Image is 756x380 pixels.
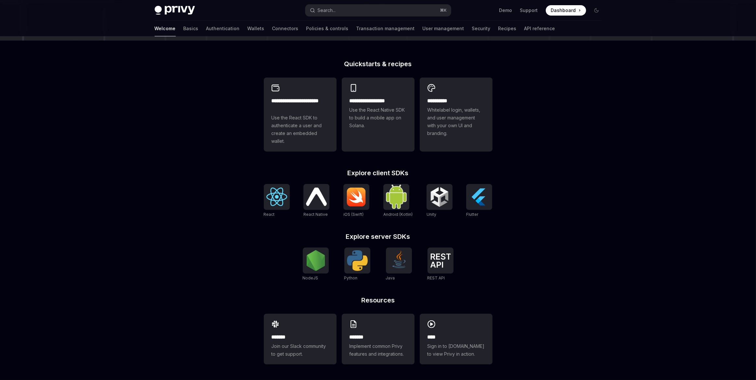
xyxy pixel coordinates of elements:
[423,21,464,36] a: User management
[386,185,407,209] img: Android (Kotlin)
[264,233,493,240] h2: Explore server SDKs
[184,21,199,36] a: Basics
[428,106,485,137] span: Whitelabel login, wallets, and user management with your own UI and branding.
[466,212,478,217] span: Flutter
[420,314,493,364] a: ****Sign in to [DOMAIN_NAME] to view Privy in action.
[264,212,275,217] span: React
[344,276,358,280] span: Python
[466,184,492,218] a: FlutterFlutter
[546,5,586,16] a: Dashboard
[306,188,327,206] img: React Native
[305,5,451,16] button: Open search
[383,212,413,217] span: Android (Kotlin)
[428,342,485,358] span: Sign in to [DOMAIN_NAME] to view Privy in action.
[429,187,450,207] img: Unity
[318,6,336,14] div: Search...
[591,5,602,16] button: Toggle dark mode
[342,314,415,364] a: **** **Implement common Privy features and integrations.
[343,212,364,217] span: iOS (Swift)
[264,170,493,176] h2: Explore client SDKs
[356,21,415,36] a: Transaction management
[350,342,407,358] span: Implement common Privy features and integrations.
[248,21,264,36] a: Wallets
[386,276,395,280] span: Java
[469,187,490,207] img: Flutter
[389,250,409,271] img: Java
[344,248,370,281] a: PythonPython
[272,21,299,36] a: Connectors
[303,184,329,218] a: React NativeReact Native
[440,8,447,13] span: ⌘ K
[343,184,369,218] a: iOS (Swift)iOS (Swift)
[155,6,195,15] img: dark logo
[342,78,415,152] a: **** **** **** ***Use the React Native SDK to build a mobile app on Solana.
[383,184,413,218] a: Android (Kotlin)Android (Kotlin)
[428,276,445,280] span: REST API
[303,212,328,217] span: React Native
[427,212,436,217] span: Unity
[303,276,318,280] span: NodeJS
[264,184,290,218] a: ReactReact
[266,188,287,206] img: React
[551,7,576,14] span: Dashboard
[264,61,493,67] h2: Quickstarts & recipes
[155,21,176,36] a: Welcome
[524,21,555,36] a: API reference
[498,21,517,36] a: Recipes
[350,106,407,129] span: Use the React Native SDK to build a mobile app on Solana.
[272,114,329,145] span: Use the React SDK to authenticate a user and create an embedded wallet.
[430,253,451,268] img: REST API
[305,250,326,271] img: NodeJS
[206,21,240,36] a: Authentication
[264,314,337,364] a: **** **Join our Slack community to get support.
[272,342,329,358] span: Join our Slack community to get support.
[306,21,349,36] a: Policies & controls
[303,248,329,281] a: NodeJSNodeJS
[346,187,367,207] img: iOS (Swift)
[347,250,368,271] img: Python
[386,248,412,281] a: JavaJava
[420,78,493,152] a: **** *****Whitelabel login, wallets, and user management with your own UI and branding.
[427,184,453,218] a: UnityUnity
[428,248,454,281] a: REST APIREST API
[264,297,493,303] h2: Resources
[472,21,491,36] a: Security
[520,7,538,14] a: Support
[499,7,512,14] a: Demo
